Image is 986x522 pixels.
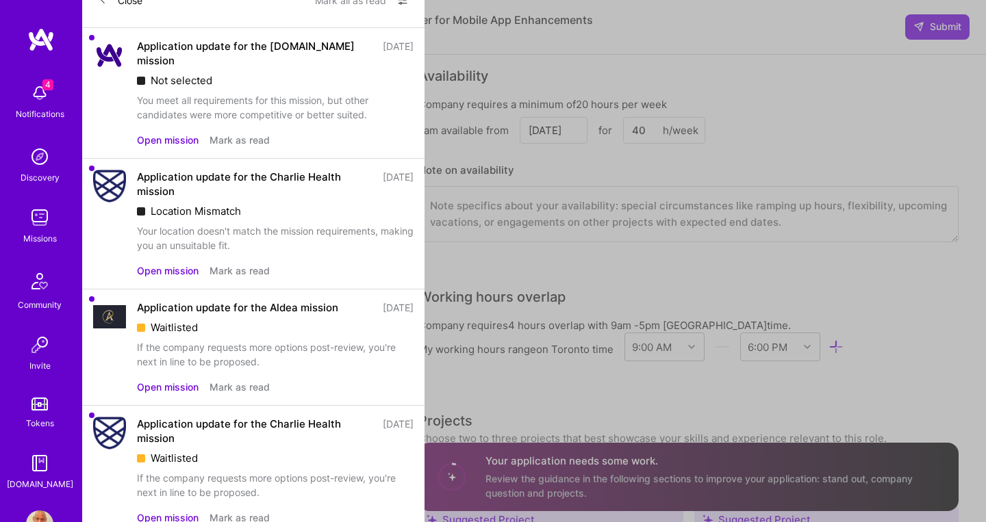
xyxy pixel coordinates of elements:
[137,224,414,252] div: Your location doesn't match the mission requirements, making you an unsuitable fit.
[137,320,414,335] div: Waitlisted
[27,27,55,52] img: logo
[137,73,414,88] div: Not selected
[383,170,414,198] div: [DATE]
[383,300,414,315] div: [DATE]
[26,143,53,170] img: discovery
[137,204,414,218] div: Location Mismatch
[31,397,48,410] img: tokens
[93,305,126,328] img: Company Logo
[137,340,414,369] div: If the company requests more options post-review, you're next in line to be proposed.
[26,331,53,358] img: Invite
[26,416,54,430] div: Tokens
[21,170,60,185] div: Discovery
[7,477,73,491] div: [DOMAIN_NAME]
[137,451,414,465] div: Waitlisted
[137,39,375,68] div: Application update for the [DOMAIN_NAME] mission
[18,298,62,312] div: Community
[137,471,414,499] div: If the company requests more options post-review, you're next in line to be proposed.
[137,300,338,315] div: Application update for the Aldea mission
[137,93,414,122] div: You meet all requirements for this mission, but other candidates were more competitive or better ...
[137,170,375,198] div: Application update for the Charlie Health mission
[210,380,270,394] button: Mark as read
[93,417,126,449] img: Company Logo
[26,204,53,231] img: teamwork
[137,133,199,147] button: Open mission
[29,358,51,373] div: Invite
[23,265,56,298] img: Community
[137,263,199,278] button: Open mission
[26,449,53,477] img: guide book
[93,39,126,72] img: Company Logo
[93,170,126,203] img: Company Logo
[210,133,270,147] button: Mark as read
[137,380,199,394] button: Open mission
[383,417,414,445] div: [DATE]
[137,417,375,445] div: Application update for the Charlie Health mission
[383,39,414,68] div: [DATE]
[23,231,57,246] div: Missions
[210,263,270,278] button: Mark as read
